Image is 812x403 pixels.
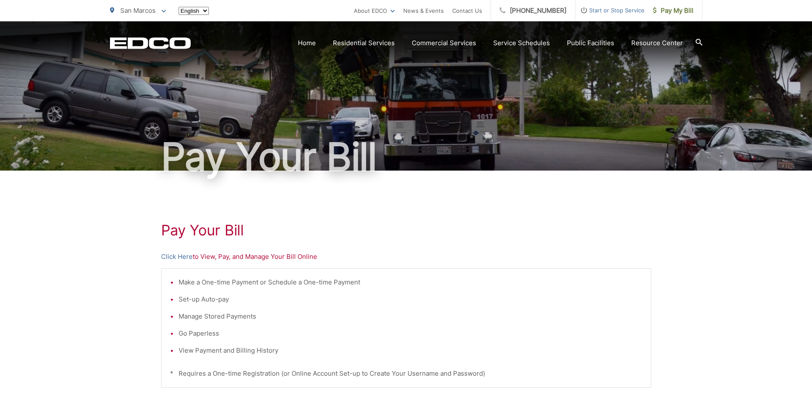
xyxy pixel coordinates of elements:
[179,311,642,322] li: Manage Stored Payments
[179,294,642,304] li: Set-up Auto-pay
[493,38,550,48] a: Service Schedules
[179,277,642,287] li: Make a One-time Payment or Schedule a One-time Payment
[170,368,642,379] p: * Requires a One-time Registration (or Online Account Set-up to Create Your Username and Password)
[403,6,444,16] a: News & Events
[161,252,651,262] p: to View, Pay, and Manage Your Bill Online
[120,6,156,14] span: San Marcos
[412,38,476,48] a: Commercial Services
[161,222,651,239] h1: Pay Your Bill
[161,252,193,262] a: Click Here
[452,6,482,16] a: Contact Us
[110,136,702,178] h1: Pay Your Bill
[298,38,316,48] a: Home
[179,345,642,356] li: View Payment and Billing History
[354,6,395,16] a: About EDCO
[333,38,395,48] a: Residential Services
[179,7,209,15] select: Select a language
[631,38,683,48] a: Resource Center
[110,37,191,49] a: EDCD logo. Return to the homepage.
[653,6,694,16] span: Pay My Bill
[567,38,614,48] a: Public Facilities
[179,328,642,339] li: Go Paperless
